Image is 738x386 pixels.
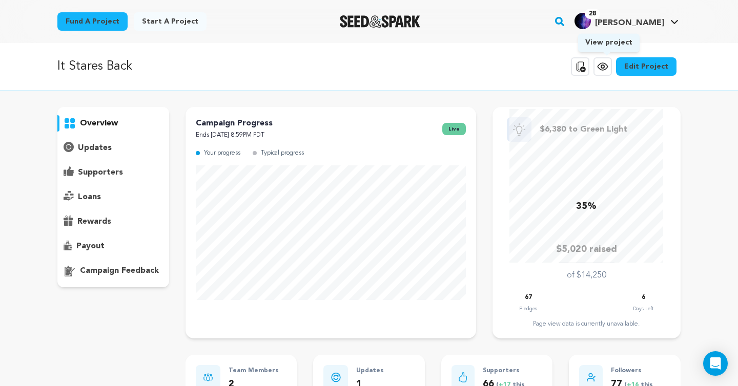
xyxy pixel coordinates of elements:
[525,292,532,304] p: 67
[575,13,591,29] img: 162372f1c1f84888.png
[572,11,681,32] span: Anna M.'s Profile
[57,140,169,156] button: updates
[356,365,384,377] p: Updates
[703,351,728,376] div: Open Intercom Messenger
[611,365,670,377] p: Followers
[77,216,111,228] p: rewards
[57,164,169,181] button: supporters
[616,57,676,76] a: Edit Project
[340,15,420,28] a: Seed&Spark Homepage
[80,265,159,277] p: campaign feedback
[78,166,123,179] p: supporters
[642,292,645,304] p: 6
[585,9,600,19] span: 28
[595,19,664,27] span: [PERSON_NAME]
[57,115,169,132] button: overview
[204,147,240,159] p: Your progress
[572,11,681,29] a: Anna M.'s Profile
[57,238,169,254] button: payout
[633,304,653,314] p: Days Left
[567,269,606,282] p: of $14,250
[78,191,101,203] p: loans
[134,12,207,31] a: Start a project
[261,147,304,159] p: Typical progress
[76,240,105,252] p: payout
[442,123,466,135] span: live
[57,263,169,279] button: campaign feedback
[57,213,169,230] button: rewards
[57,12,128,31] a: Fund a project
[503,320,670,328] div: Page view data is currently unavailable.
[57,189,169,205] button: loans
[575,13,664,29] div: Anna M.'s Profile
[229,365,279,377] p: Team Members
[196,130,273,141] p: Ends [DATE] 8:59PM PDT
[519,304,537,314] p: Pledges
[340,15,420,28] img: Seed&Spark Logo Dark Mode
[78,142,112,154] p: updates
[80,117,118,130] p: overview
[196,117,273,130] p: Campaign Progress
[57,57,132,76] p: It Stares Back
[576,199,597,214] p: 35%
[483,365,542,377] p: Supporters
